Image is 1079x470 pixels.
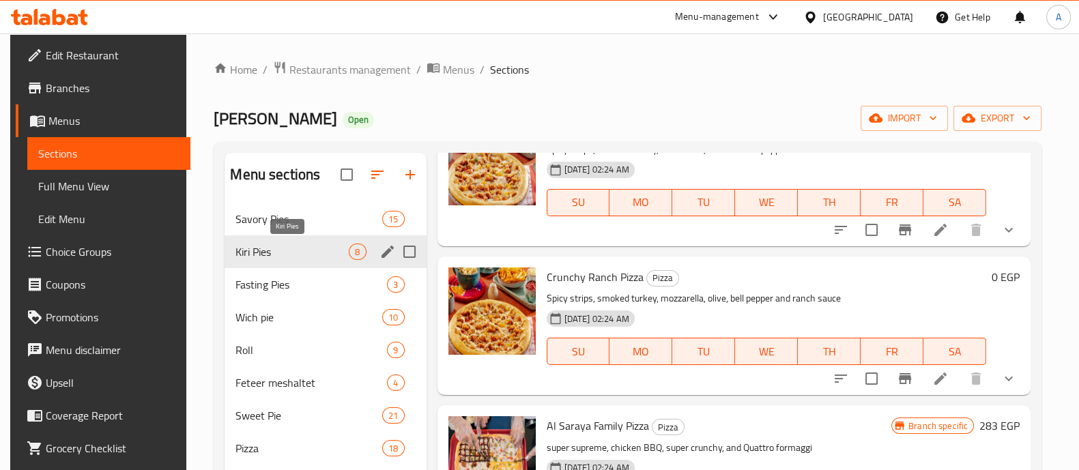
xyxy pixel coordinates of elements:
[857,216,886,244] span: Select to update
[38,178,179,194] span: Full Menu View
[16,72,190,104] a: Branches
[866,192,918,212] span: FR
[559,163,635,176] span: [DATE] 02:24 AM
[225,301,426,334] div: Wich pie10
[343,114,374,126] span: Open
[647,270,678,286] span: Pizza
[823,10,913,25] div: [GEOGRAPHIC_DATA]
[349,246,365,259] span: 8
[646,270,679,287] div: Pizza
[225,268,426,301] div: Fasting Pies3
[553,342,605,362] span: SU
[27,203,190,235] a: Edit Menu
[547,189,610,216] button: SU
[861,106,948,131] button: import
[230,164,320,185] h2: Menu sections
[960,214,992,246] button: delete
[964,110,1031,127] span: export
[992,267,1020,287] h6: 0 EGP
[979,416,1020,435] h6: 283 EGP
[953,106,1041,131] button: export
[225,399,426,432] div: Sweet Pie21
[382,211,404,227] div: items
[547,415,649,436] span: Al Saraya Family Pizza
[992,362,1025,395] button: show more
[932,222,949,238] a: Edit menu item
[735,338,798,365] button: WE
[38,145,179,162] span: Sections
[547,141,987,158] p: Spicy strips, smoked turkey, mozzarella, olive and bell pepper
[929,192,981,212] span: SA
[46,440,179,456] span: Grocery Checklist
[343,112,374,128] div: Open
[16,334,190,366] a: Menu disclaimer
[225,366,426,399] div: Feteer meshaltet4
[377,241,398,262] button: edit
[615,192,667,212] span: MO
[235,211,382,227] div: Savory Pies
[16,39,190,72] a: Edit Restaurant
[16,366,190,399] a: Upsell
[547,267,644,287] span: Crunchy Ranch Pizza
[678,192,730,212] span: TU
[735,189,798,216] button: WE
[382,407,404,424] div: items
[16,399,190,432] a: Coverage Report
[361,158,394,191] span: Sort sections
[1001,370,1017,387] svg: Show Choices
[740,342,792,362] span: WE
[652,420,684,435] span: Pizza
[443,61,474,78] span: Menus
[225,235,426,268] div: Kiri Pies8edit
[46,374,179,391] span: Upsell
[235,440,382,456] span: Pizza
[889,214,921,246] button: Branch-specific-item
[559,312,635,325] span: [DATE] 02:24 AM
[923,189,986,216] button: SA
[225,334,426,366] div: Roll9
[16,301,190,334] a: Promotions
[46,47,179,63] span: Edit Restaurant
[383,442,403,455] span: 18
[235,244,349,260] span: Kiri Pies
[448,267,536,355] img: Crunchy Ranch Pizza
[332,160,361,189] span: Select all sections
[214,103,337,134] span: [PERSON_NAME]
[547,290,987,307] p: Spicy strips, smoked turkey, mozzarella, olive, bell pepper and ranch sauce
[932,370,949,387] a: Edit menu item
[235,309,382,325] span: Wich pie
[960,362,992,395] button: delete
[289,61,411,78] span: Restaurants management
[383,213,403,226] span: 15
[214,61,257,78] a: Home
[1001,222,1017,238] svg: Show Choices
[382,440,404,456] div: items
[388,278,403,291] span: 3
[46,276,179,293] span: Coupons
[27,137,190,170] a: Sections
[16,268,190,301] a: Coupons
[740,192,792,212] span: WE
[609,338,672,365] button: MO
[861,189,923,216] button: FR
[46,80,179,96] span: Branches
[889,362,921,395] button: Branch-specific-item
[387,342,404,358] div: items
[672,338,735,365] button: TU
[46,407,179,424] span: Coverage Report
[235,342,387,358] span: Roll
[480,61,485,78] li: /
[387,374,404,391] div: items
[16,432,190,465] a: Grocery Checklist
[803,192,855,212] span: TH
[553,192,605,212] span: SU
[857,364,886,393] span: Select to update
[349,244,366,260] div: items
[235,374,387,391] span: Feteer meshaltet
[427,61,474,78] a: Menus
[273,61,411,78] a: Restaurants management
[903,420,973,432] span: Branch specific
[872,110,937,127] span: import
